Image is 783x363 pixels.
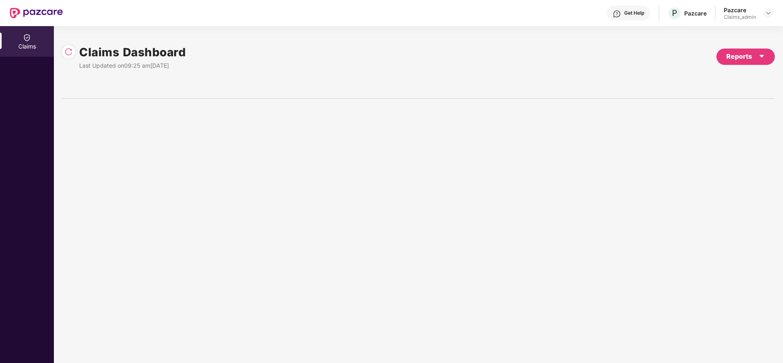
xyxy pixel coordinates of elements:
div: Get Help [624,10,644,16]
div: Pazcare [724,6,756,14]
img: svg+xml;base64,PHN2ZyBpZD0iQ2xhaW0iIHhtbG5zPSJodHRwOi8vd3d3LnczLm9yZy8yMDAwL3N2ZyIgd2lkdGg9IjIwIi... [23,33,31,42]
div: Claims_admin [724,14,756,20]
img: New Pazcare Logo [10,8,63,18]
span: caret-down [759,53,765,60]
div: Reports [726,51,765,62]
img: svg+xml;base64,PHN2ZyBpZD0iSGVscC0zMngzMiIgeG1sbnM9Imh0dHA6Ly93d3cudzMub3JnLzIwMDAvc3ZnIiB3aWR0aD... [613,10,621,18]
img: svg+xml;base64,PHN2ZyBpZD0iRHJvcGRvd24tMzJ4MzIiIHhtbG5zPSJodHRwOi8vd3d3LnczLm9yZy8yMDAwL3N2ZyIgd2... [765,10,772,16]
div: Pazcare [684,9,707,17]
div: Last Updated on 09:25 am[DATE] [79,61,186,70]
span: P [672,8,677,18]
h1: Claims Dashboard [79,43,186,61]
img: svg+xml;base64,PHN2ZyBpZD0iUmVsb2FkLTMyeDMyIiB4bWxucz0iaHR0cDovL3d3dy53My5vcmcvMjAwMC9zdmciIHdpZH... [65,48,73,56]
